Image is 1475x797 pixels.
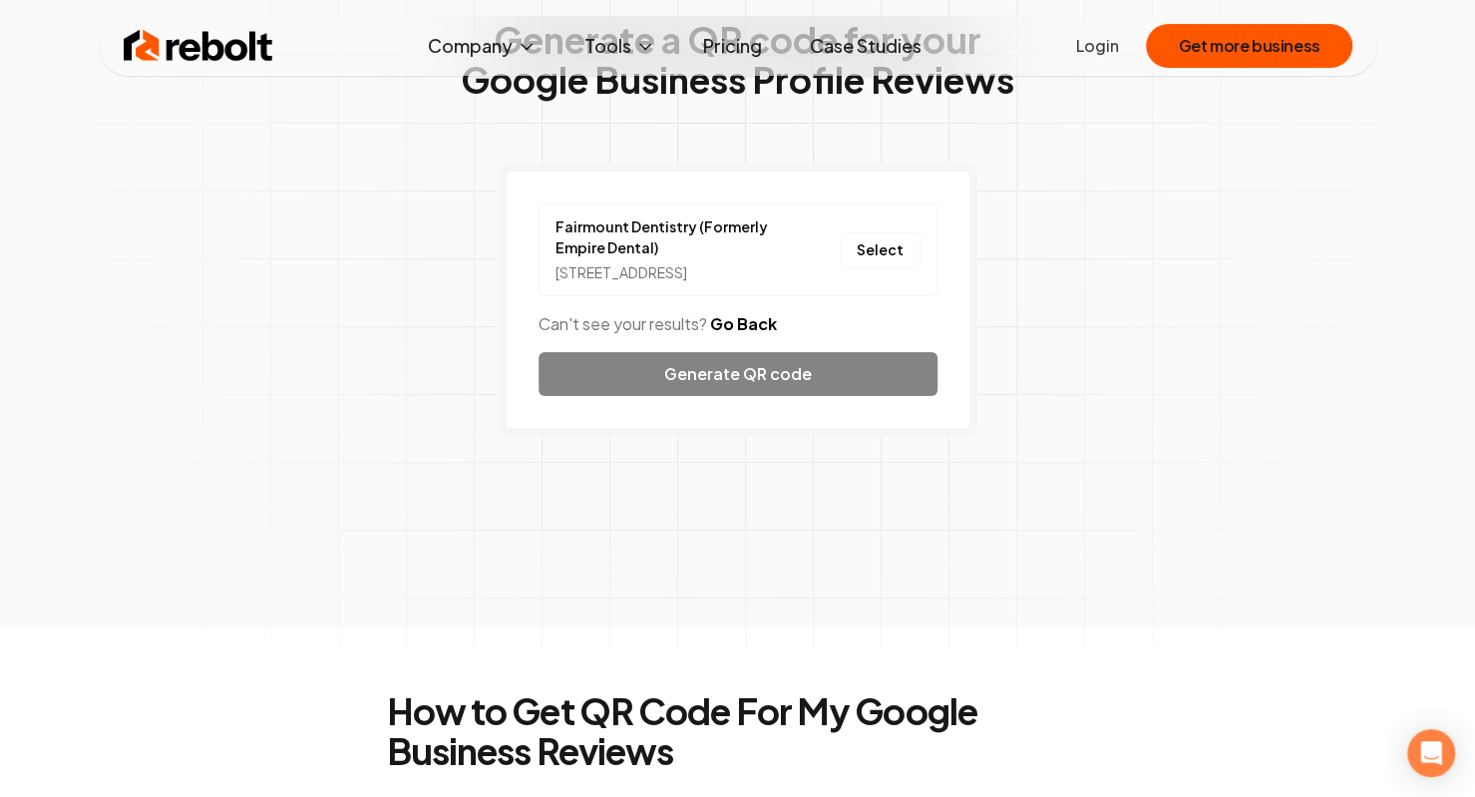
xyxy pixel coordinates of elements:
[539,312,937,336] p: Can't see your results?
[387,691,1089,771] h2: How to Get QR Code For My Google Business Reviews
[461,20,1014,100] h1: Generate a QR code for your Google Business Profile Reviews
[568,26,671,66] button: Tools
[555,216,775,258] a: Fairmount Dentistry (Formerly Empire Dental)
[1075,34,1118,58] a: Login
[840,232,921,268] button: Select
[1146,24,1351,68] button: Get more business
[687,26,778,66] a: Pricing
[555,262,775,283] div: [STREET_ADDRESS]
[710,312,777,336] button: Go Back
[794,26,937,66] a: Case Studies
[124,26,273,66] img: Rebolt Logo
[412,26,553,66] button: Company
[1407,729,1455,777] div: Open Intercom Messenger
